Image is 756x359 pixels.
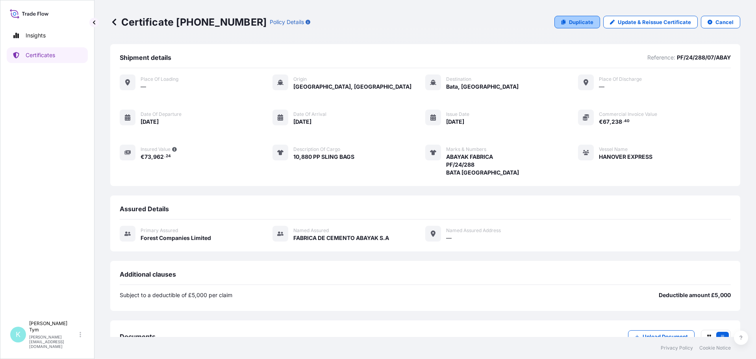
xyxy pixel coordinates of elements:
[554,16,600,28] a: Duplicate
[141,227,178,234] span: Primary assured
[120,205,169,213] span: Assured Details
[153,154,164,160] span: 962
[110,16,267,28] p: Certificate [PHONE_NUMBER]
[293,111,326,117] span: Date of arrival
[26,51,55,59] p: Certificates
[446,153,519,177] span: ABAYAK FABRICA PF/24/288 BATA [GEOGRAPHIC_DATA]
[446,111,469,117] span: Issue Date
[446,227,501,234] span: Named Assured Address
[623,120,624,123] span: .
[293,153,354,161] span: 10,880 PP SLING BAGS
[647,54,675,61] p: Reference:
[628,330,695,343] button: Upload Document
[599,119,603,125] span: €
[120,270,176,278] span: Additional clauses
[7,47,88,63] a: Certificates
[145,154,151,160] span: 73
[293,227,329,234] span: Named Assured
[26,32,46,39] p: Insights
[599,146,628,153] span: Vessel Name
[141,146,170,153] span: Insured Value
[446,234,452,242] span: —
[141,83,146,91] span: —
[701,16,740,28] button: Cancel
[120,54,171,61] span: Shipment details
[166,155,171,158] span: 24
[446,83,519,91] span: Bata, [GEOGRAPHIC_DATA]
[446,118,464,126] span: [DATE]
[643,333,688,340] p: Upload Document
[141,154,145,160] span: €
[599,76,642,82] span: Place of discharge
[120,291,232,299] p: Subject to a deductible of £5,000 per claim
[29,335,78,349] p: [PERSON_NAME][EMAIL_ADDRESS][DOMAIN_NAME]
[610,119,611,125] span: ,
[293,146,340,153] span: Description of cargo
[715,18,734,26] p: Cancel
[599,153,652,161] span: HANOVER EXPRESS
[569,18,593,26] p: Duplicate
[141,118,159,126] span: [DATE]
[599,83,604,91] span: —
[624,120,630,123] span: 40
[599,111,657,117] span: Commercial Invoice Value
[141,111,182,117] span: Date of departure
[618,18,691,26] p: Update & Reissue Certificate
[29,320,78,333] p: [PERSON_NAME] Tym
[7,28,88,43] a: Insights
[677,54,731,61] p: PF/24/288/07/ABAY
[661,345,693,351] a: Privacy Policy
[603,119,610,125] span: 67
[164,155,165,158] span: .
[16,331,20,339] span: K
[120,333,156,340] span: Documents
[446,146,486,153] span: Marks & Numbers
[293,83,411,91] span: [GEOGRAPHIC_DATA], [GEOGRAPHIC_DATA]
[446,76,471,82] span: Destination
[293,76,307,82] span: Origin
[659,291,731,299] p: Deductible amount £5,000
[293,234,389,242] span: FABRICA DE CEMENTO ABAYAK S.A
[141,234,211,242] span: Forest Companies Limited
[151,154,153,160] span: ,
[141,76,178,82] span: Place of Loading
[270,18,304,26] p: Policy Details
[293,118,311,126] span: [DATE]
[603,16,698,28] a: Update & Reissue Certificate
[699,345,731,351] a: Cookie Notice
[611,119,622,125] span: 238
